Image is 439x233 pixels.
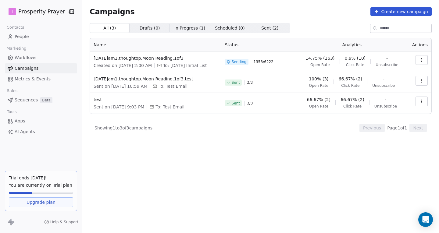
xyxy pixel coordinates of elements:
span: Created on [DATE] 2:00 AM [94,62,152,69]
span: 100% (3) [309,76,328,82]
span: 3 / 3 [247,101,253,106]
span: 0.9% (10) [345,55,366,61]
th: Status [221,38,298,51]
span: Upgrade plan [27,199,55,205]
a: Metrics & Events [5,74,77,84]
span: Sending [232,59,247,64]
span: 66.67% (2) [341,97,364,103]
span: Campaigns [15,65,38,72]
a: Apps [5,116,77,126]
span: Unsubscribe [376,62,398,67]
span: Prosperity Prayer [18,8,65,16]
span: Workflows [15,55,37,61]
span: AI Agents [15,129,35,135]
span: 1358 / 6222 [254,59,273,64]
span: Click Rate [341,83,359,88]
span: - [385,97,386,103]
span: test [94,97,218,103]
span: I [12,9,13,15]
a: Upgrade plan [9,197,73,207]
div: Trial ends [DATE]! [9,175,73,181]
a: People [5,32,77,42]
span: Showing 1 to 3 of 3 campaigns [95,125,152,131]
button: Previous [359,124,385,132]
span: 14.75% (163) [305,55,334,61]
span: Unsubscribe [374,104,397,109]
span: To: Test Email [155,104,184,110]
span: 66.67% (2) [307,97,331,103]
span: Marketing [4,44,29,53]
button: Next [409,124,427,132]
span: Sent on [DATE] 9:03 PM [94,104,144,110]
span: Drafts ( 0 ) [140,25,160,31]
span: 66.67% (2) [339,76,362,82]
a: Workflows [5,53,77,63]
span: Open Rate [309,104,329,109]
th: Analytics [298,38,407,51]
span: Beta [40,97,52,103]
span: Apps [15,118,25,124]
span: Sequences [15,97,38,103]
span: Help & Support [50,220,78,224]
span: Sent on [DATE] 10:59 AM [94,83,147,89]
span: Open Rate [310,62,330,67]
span: Scheduled ( 0 ) [215,25,245,31]
span: In Progress ( 1 ) [174,25,205,31]
span: Metrics & Events [15,76,51,82]
a: AI Agents [5,127,77,137]
span: Open Rate [309,83,329,88]
span: Sent ( 2 ) [261,25,278,31]
span: Page 1 of 1 [387,125,407,131]
a: SequencesBeta [5,95,77,105]
span: People [15,34,29,40]
span: [DATE]am1.thoughtop.Moon Reading.1of3 [94,55,218,61]
div: Open Intercom Messenger [418,212,433,227]
span: [DATE]am1.thoughtop.Moon Reading.1of3.test [94,76,218,82]
a: Campaigns [5,63,77,73]
span: To: Test Email [159,83,187,89]
a: Help & Support [44,220,78,224]
span: Campaigns [90,7,135,16]
button: Create new campaign [370,7,432,16]
th: Name [90,38,221,51]
span: Click Rate [343,104,362,109]
button: IProsperity Prayer [7,6,65,17]
span: Sent [232,101,240,106]
span: Sent [232,80,240,85]
span: Tools [4,107,19,116]
span: Contacts [4,23,27,32]
span: - [383,76,384,82]
span: Sales [4,86,20,95]
span: Unsubscribe [372,83,395,88]
span: Click Rate [346,62,364,67]
span: - [386,55,388,61]
span: To: Oct 1 Initial List [163,62,207,69]
th: Actions [406,38,431,51]
span: You are currently on Trial plan [9,182,73,188]
span: 3 / 3 [247,80,253,85]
